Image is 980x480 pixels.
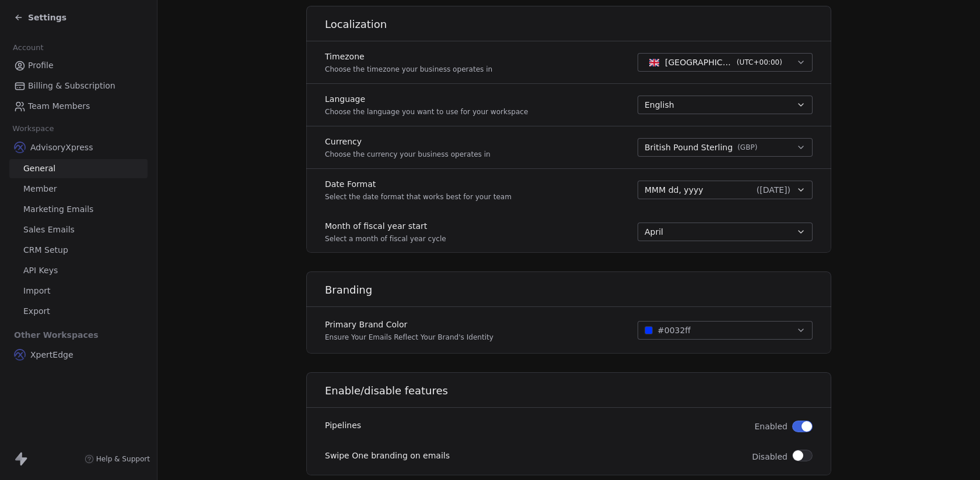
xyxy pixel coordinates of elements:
[325,450,450,461] label: Swipe One branding on emails
[645,99,674,111] span: English
[30,349,73,361] span: XpertEdge
[638,138,813,157] button: British Pound Sterling(GBP)
[23,163,55,175] span: General
[325,65,492,74] p: Choose the timezone your business operates in
[9,281,148,301] a: Import
[325,136,491,147] label: Currency
[28,100,90,112] span: Team Members
[325,333,494,342] p: Ensure Your Emails Reflect Your Brand's Identity
[325,17,832,31] h1: Localization
[757,184,790,196] span: ( [DATE] )
[325,220,446,232] label: Month of fiscal year start
[754,421,787,432] span: Enabled
[325,178,512,190] label: Date Format
[85,454,150,464] a: Help & Support
[14,12,66,23] a: Settings
[23,264,58,277] span: API Keys
[23,203,93,216] span: Marketing Emails
[23,244,68,256] span: CRM Setup
[9,76,148,96] a: Billing & Subscription
[645,226,663,238] span: April
[28,12,66,23] span: Settings
[325,319,494,330] label: Primary Brand Color
[96,454,150,464] span: Help & Support
[325,384,832,398] h1: Enable/disable features
[645,184,703,196] span: MMM dd, yyyy
[9,179,148,199] a: Member
[9,56,148,75] a: Profile
[665,57,732,68] span: [GEOGRAPHIC_DATA] - GMT
[14,349,26,361] img: AX_logo_device_1080.png
[325,419,361,431] label: Pipelines
[23,183,57,195] span: Member
[9,302,148,321] a: Export
[8,120,59,137] span: Workspace
[325,192,512,202] p: Select the date format that works best for your team
[23,285,50,297] span: Import
[9,326,103,344] span: Other Workspaces
[28,80,116,92] span: Billing & Subscription
[9,200,148,219] a: Marketing Emails
[752,451,787,463] span: Disabled
[9,220,148,239] a: Sales Emails
[9,159,148,178] a: General
[657,324,691,337] span: #0032ff
[9,97,148,116] a: Team Members
[325,283,832,297] h1: Branding
[23,224,75,236] span: Sales Emails
[14,142,26,153] img: AX_logo_device_1080.png
[9,261,148,280] a: API Keys
[325,150,491,159] p: Choose the currency your business operates in
[325,51,492,62] label: Timezone
[9,241,148,260] a: CRM Setup
[325,93,528,105] label: Language
[30,142,93,153] span: AdvisoryXpress
[645,142,733,154] span: British Pound Sterling
[23,305,50,317] span: Export
[638,53,813,72] button: [GEOGRAPHIC_DATA] - GMT(UTC+00:00)
[325,107,528,117] p: Choose the language you want to use for your workspace
[737,57,782,68] span: ( UTC+00:00 )
[737,143,757,152] span: ( GBP )
[325,234,446,243] p: Select a month of fiscal year cycle
[8,39,48,57] span: Account
[28,59,54,72] span: Profile
[638,321,813,340] button: #0032ff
